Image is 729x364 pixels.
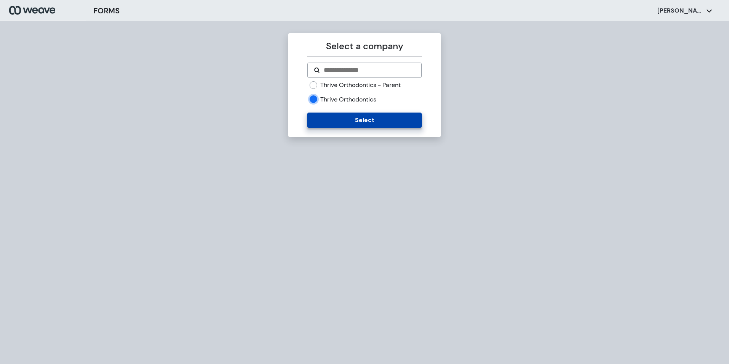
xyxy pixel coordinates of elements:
button: Select [307,113,421,128]
input: Search [323,66,415,75]
h3: FORMS [93,5,120,16]
p: [PERSON_NAME] [657,6,703,15]
label: Thrive Orthodontics - Parent [320,81,401,89]
label: Thrive Orthodontics [320,95,376,104]
p: Select a company [307,39,421,53]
